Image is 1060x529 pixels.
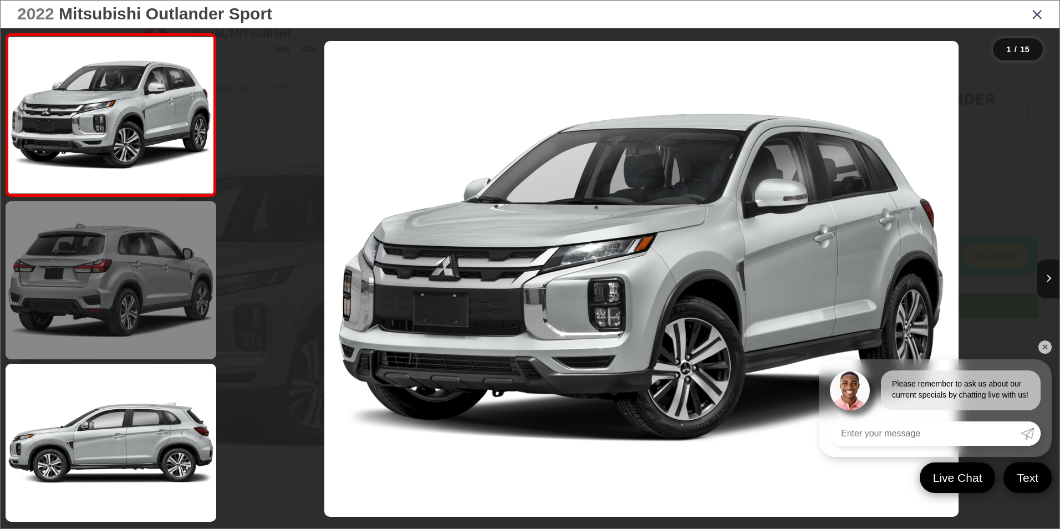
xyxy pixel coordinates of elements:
[830,370,870,410] img: Agent profile photo
[17,4,54,23] span: 2022
[1003,462,1052,493] a: Text
[830,421,1021,446] input: Enter your message
[1020,44,1030,54] span: 15
[1032,7,1043,21] i: Close gallery
[1021,421,1041,446] a: Submit
[1013,45,1018,53] span: /
[3,362,218,523] img: 2022 Mitsubishi Outlander Sport 2.0 SE
[324,41,959,517] img: 2022 Mitsubishi Outlander Sport 2.0 SE
[927,470,988,485] span: Live Chat
[1011,470,1044,485] span: Text
[59,4,272,23] span: Mitsubishi Outlander Sport
[1006,44,1011,54] span: 1
[920,462,996,493] a: Live Chat
[1037,260,1059,298] button: Next image
[6,37,215,194] img: 2022 Mitsubishi Outlander Sport 2.0 SE
[223,41,1059,517] div: 2022 Mitsubishi Outlander Sport 2.0 SE 0
[881,370,1041,410] div: Please remember to ask us about our current specials by chatting live with us!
